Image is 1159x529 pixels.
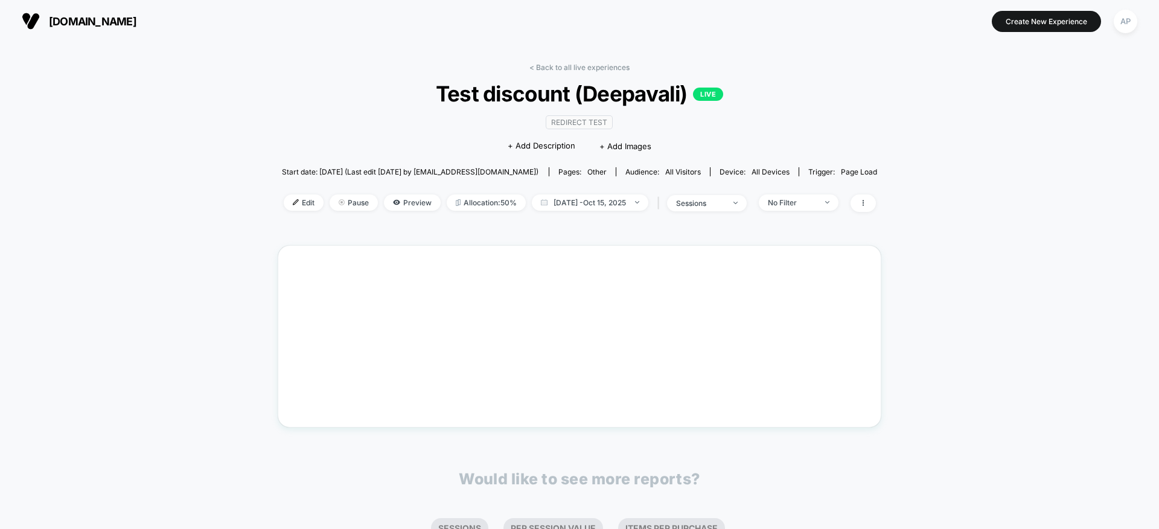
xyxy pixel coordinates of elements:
[546,115,613,129] span: Redirect Test
[18,11,140,31] button: [DOMAIN_NAME]
[1114,10,1137,33] div: AP
[825,201,829,204] img: end
[654,194,667,212] span: |
[665,167,701,176] span: All Visitors
[529,63,630,72] a: < Back to all live experiences
[558,167,607,176] div: Pages:
[693,88,723,101] p: LIVE
[733,202,738,204] img: end
[339,199,345,205] img: end
[456,199,461,206] img: rebalance
[992,11,1101,32] button: Create New Experience
[447,194,526,211] span: Allocation: 50%
[22,12,40,30] img: Visually logo
[293,199,299,205] img: edit
[768,198,816,207] div: No Filter
[1110,9,1141,34] button: AP
[459,470,700,488] p: Would like to see more reports?
[49,15,136,28] span: [DOMAIN_NAME]
[284,194,324,211] span: Edit
[541,199,548,205] img: calendar
[330,194,378,211] span: Pause
[508,140,575,152] span: + Add Description
[710,167,799,176] span: Device:
[282,167,538,176] span: Start date: [DATE] (Last edit [DATE] by [EMAIL_ADDRESS][DOMAIN_NAME])
[599,141,651,151] span: + Add Images
[808,167,877,176] div: Trigger:
[841,167,877,176] span: Page Load
[532,194,648,211] span: [DATE] - Oct 15, 2025
[676,199,724,208] div: sessions
[752,167,790,176] span: all devices
[635,201,639,204] img: end
[311,81,848,106] span: Test discount (Deepavali)
[587,167,607,176] span: other
[625,167,701,176] div: Audience:
[384,194,441,211] span: Preview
